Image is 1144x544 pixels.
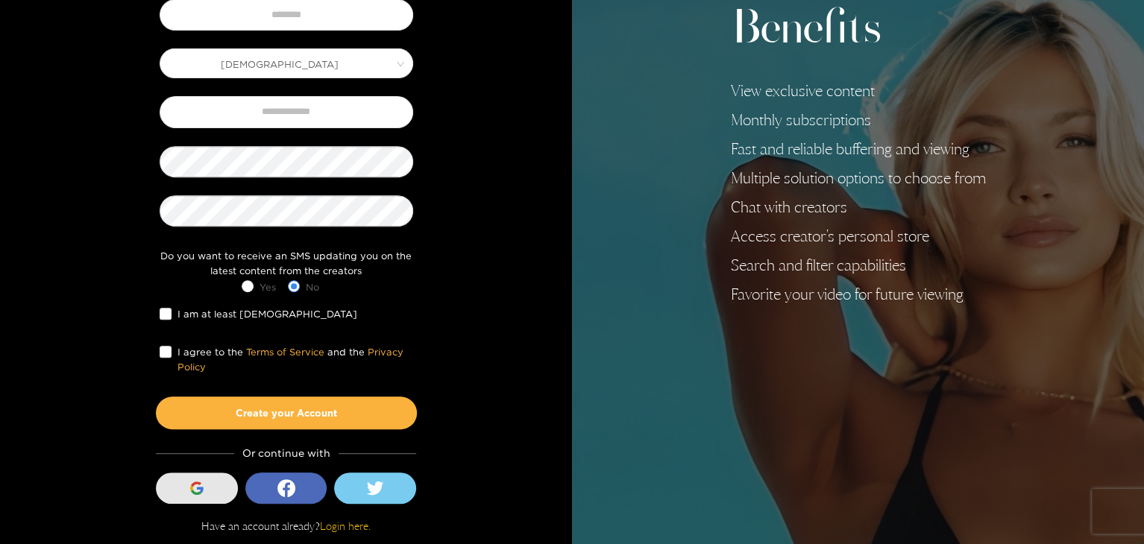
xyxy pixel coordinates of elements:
[731,82,986,100] li: View exclusive content
[201,519,371,534] p: Have an account already?
[160,53,412,74] span: Male
[731,227,986,245] li: Access creator's personal store
[731,256,986,274] li: Search and filter capabilities
[731,198,986,216] li: Chat with creators
[731,169,986,187] li: Multiple solution options to choose from
[254,279,282,294] span: Yes
[156,396,417,429] button: Create your Account
[320,519,371,532] a: Login here.
[300,279,325,294] span: No
[172,344,413,375] span: I agree to the and the
[156,444,416,461] div: Or continue with
[172,306,363,321] span: I am at least [DEMOGRAPHIC_DATA]
[156,248,417,279] div: Do you want to receive an SMS updating you on the latest content from the creators
[731,1,986,58] h2: Benefits
[731,111,986,129] li: Monthly subscriptions
[731,140,986,158] li: Fast and reliable buffering and viewing
[246,347,324,357] a: Terms of Service
[731,285,986,303] li: Favorite your video for future viewing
